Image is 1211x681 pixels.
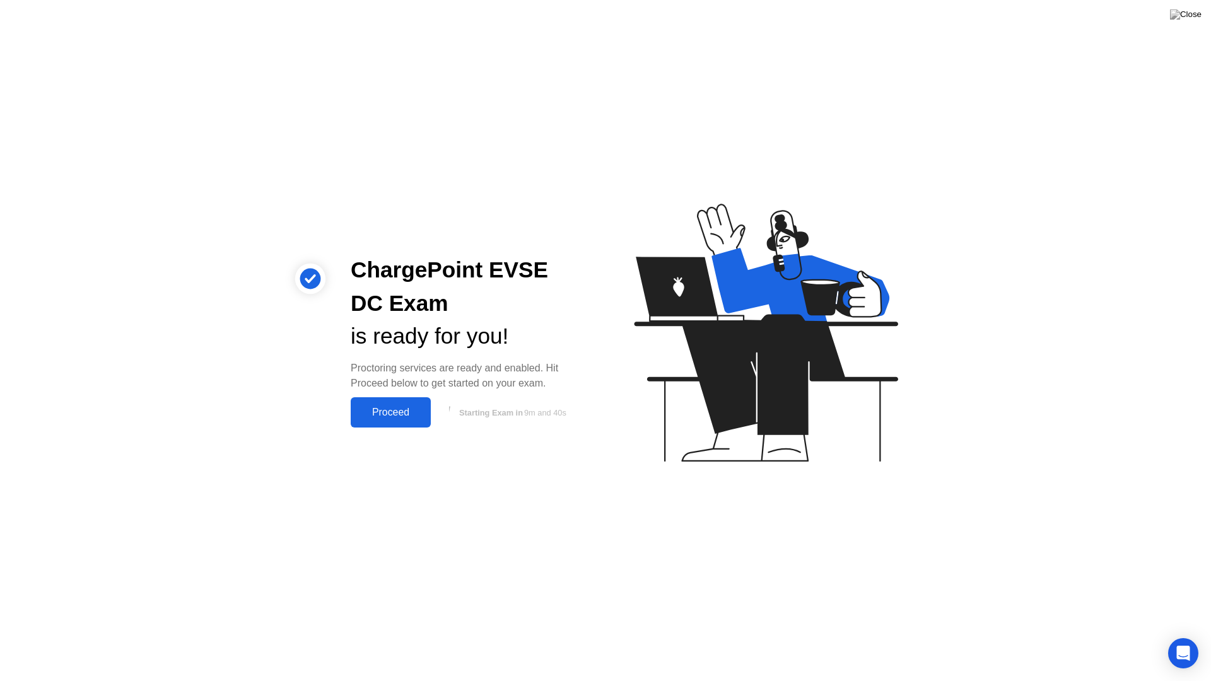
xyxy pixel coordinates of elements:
[351,253,585,320] div: ChargePoint EVSE DC Exam
[1168,638,1198,668] div: Open Intercom Messenger
[437,400,585,424] button: Starting Exam in9m and 40s
[351,397,431,428] button: Proceed
[354,407,427,418] div: Proceed
[524,408,566,417] span: 9m and 40s
[351,320,585,353] div: is ready for you!
[351,361,585,391] div: Proctoring services are ready and enabled. Hit Proceed below to get started on your exam.
[1170,9,1202,20] img: Close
